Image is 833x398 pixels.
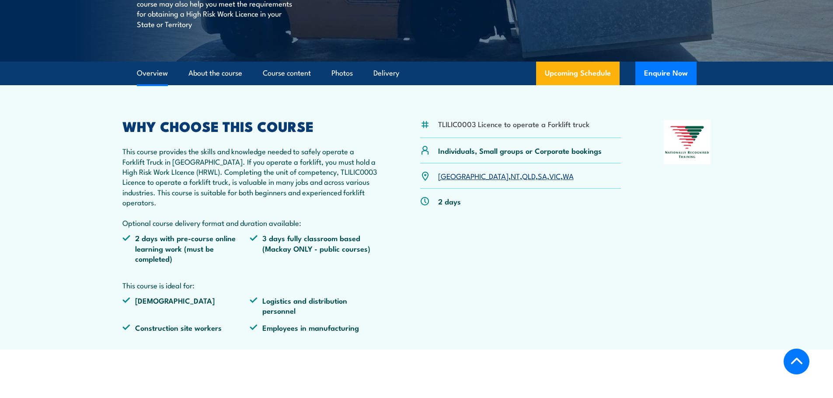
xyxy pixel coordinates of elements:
[438,145,602,156] p: Individuals, Small groups or Corporate bookings
[438,171,574,181] p: , , , , ,
[331,62,353,85] a: Photos
[188,62,242,85] a: About the course
[122,233,250,263] li: 2 days with pre-course online learning work (must be completed)
[373,62,399,85] a: Delivery
[563,170,574,181] a: WA
[122,120,378,132] h2: WHY CHOOSE THIS COURSE
[522,170,536,181] a: QLD
[250,295,377,316] li: Logistics and distribution personnel
[538,170,547,181] a: SA
[438,170,509,181] a: [GEOGRAPHIC_DATA]
[250,233,377,263] li: 3 days fully classroom based (Mackay ONLY - public courses)
[664,120,711,164] img: Nationally Recognised Training logo.
[122,295,250,316] li: [DEMOGRAPHIC_DATA]
[122,280,378,290] p: This course is ideal for:
[549,170,561,181] a: VIC
[511,170,520,181] a: NT
[263,62,311,85] a: Course content
[122,322,250,332] li: Construction site workers
[137,62,168,85] a: Overview
[122,146,378,228] p: This course provides the skills and knowledge needed to safely operate a Forklift Truck in [GEOGR...
[536,62,620,85] a: Upcoming Schedule
[438,119,589,129] li: TLILIC0003 Licence to operate a Forklift truck
[635,62,697,85] button: Enquire Now
[438,196,461,206] p: 2 days
[250,322,377,332] li: Employees in manufacturing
